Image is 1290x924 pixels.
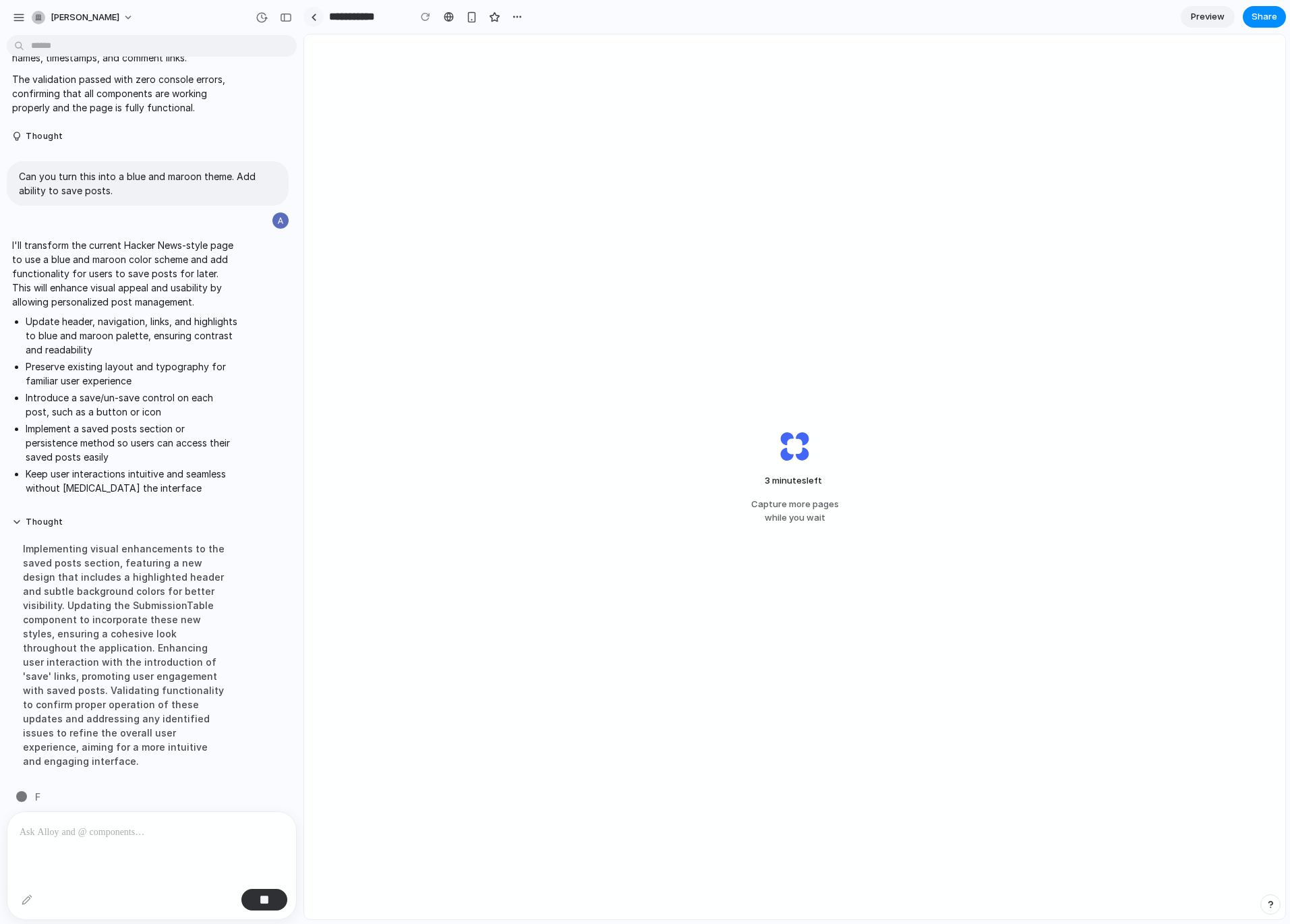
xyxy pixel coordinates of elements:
p: The validation passed with zero console errors, confirming that all components are working proper... [12,72,237,115]
button: [PERSON_NAME] [26,7,140,28]
span: Share [1252,10,1277,24]
span: Preview [1191,10,1225,24]
button: Share [1243,6,1286,28]
div: Implementing visual enhancements to the saved posts section, featuring a new design that includes... [12,533,237,776]
li: Keep user interactions intuitive and seamless without [MEDICAL_DATA] the interface [26,467,237,495]
li: Introduce a save/un-save control on each post, such as a button or icon [26,391,237,419]
span: 3 [765,475,770,486]
p: I'll transform the current Hacker News-style page to use a blue and maroon color scheme and add f... [12,238,237,309]
span: F [35,790,40,804]
span: Capture more pages while you wait [751,498,839,524]
li: Implement a saved posts section or persistence method so users can access their saved posts easily [26,422,237,464]
p: Can you turn this into a blue and maroon theme. Add ability to save posts. [19,169,276,198]
li: Preserve existing layout and typography for familiar user experience [26,359,237,388]
a: Preview [1181,6,1235,28]
li: Update header, navigation, links, and highlights to blue and maroon palette, ensuring contrast an... [26,314,237,357]
span: minutes left [758,474,832,488]
span: [PERSON_NAME] [51,11,119,24]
